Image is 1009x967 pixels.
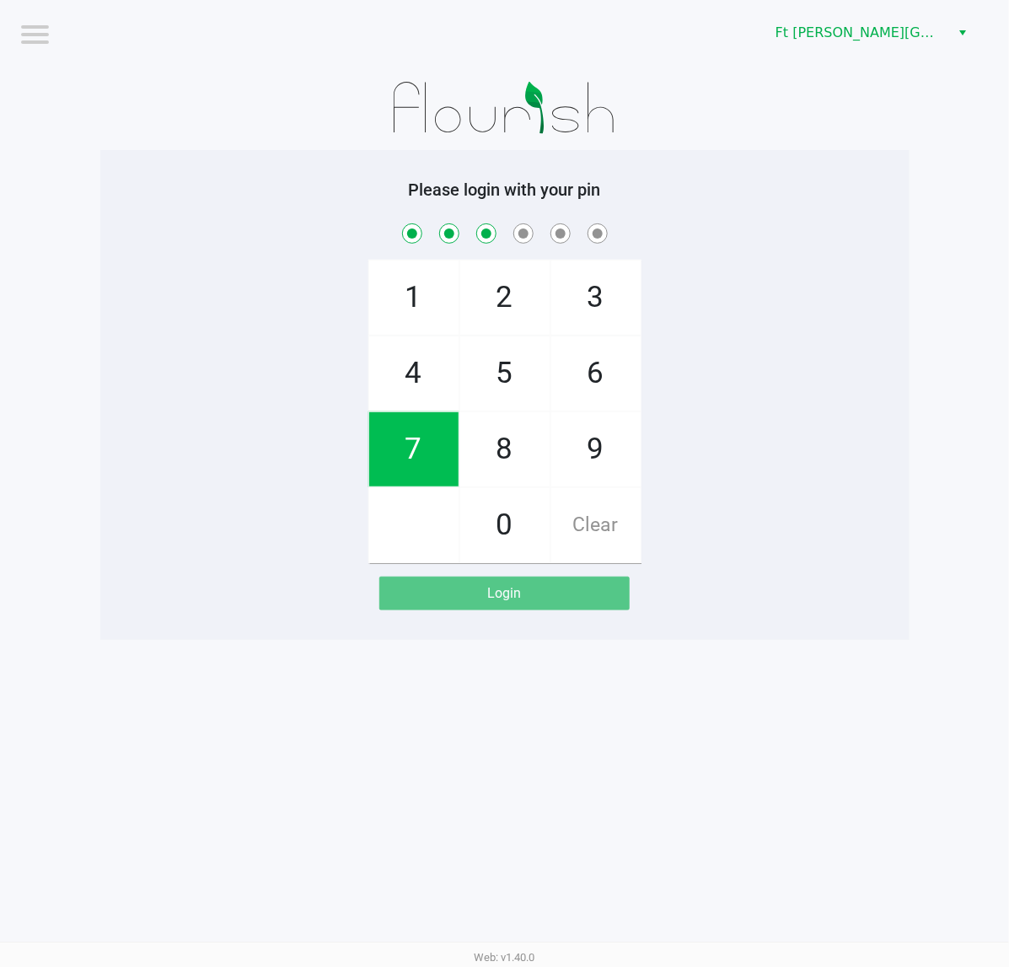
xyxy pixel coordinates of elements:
[776,23,940,43] span: Ft [PERSON_NAME][GEOGRAPHIC_DATA]
[950,18,974,48] button: Select
[460,336,550,411] span: 5
[369,412,459,486] span: 7
[113,180,897,200] h5: Please login with your pin
[551,412,641,486] span: 9
[369,336,459,411] span: 4
[460,488,550,562] span: 0
[475,951,535,964] span: Web: v1.40.0
[551,261,641,335] span: 3
[460,261,550,335] span: 2
[551,336,641,411] span: 6
[551,488,641,562] span: Clear
[460,412,550,486] span: 8
[369,261,459,335] span: 1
